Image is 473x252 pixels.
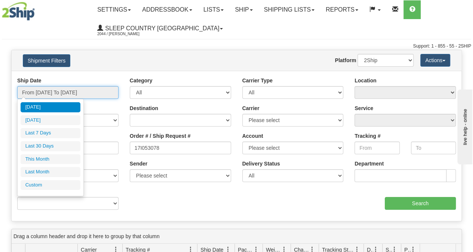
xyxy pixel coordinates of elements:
[229,0,258,19] a: Ship
[130,77,153,84] label: Category
[92,19,228,38] a: Sleep Country [GEOGRAPHIC_DATA] 2044 / [PERSON_NAME]
[420,54,450,67] button: Actions
[242,132,263,140] label: Account
[354,132,380,140] label: Tracking #
[242,160,280,167] label: Delivery Status
[258,0,320,19] a: Shipping lists
[198,0,229,19] a: Lists
[242,104,259,112] label: Carrier
[92,0,136,19] a: Settings
[17,77,42,84] label: Ship Date
[335,57,356,64] label: Platform
[21,128,80,138] li: Last 7 Days
[130,132,191,140] label: Order # / Ship Request #
[385,197,456,210] input: Search
[411,142,456,154] input: To
[354,142,399,154] input: From
[21,154,80,164] li: This Month
[23,54,70,67] button: Shipment Filters
[130,104,158,112] label: Destination
[242,77,273,84] label: Carrier Type
[136,0,198,19] a: Addressbook
[21,180,80,190] li: Custom
[320,0,364,19] a: Reports
[21,141,80,151] li: Last 30 Days
[456,88,472,164] iframe: chat widget
[12,229,461,244] div: grid grouping header
[97,30,153,38] span: 2044 / [PERSON_NAME]
[103,25,219,31] span: Sleep Country [GEOGRAPHIC_DATA]
[130,160,147,167] label: Sender
[2,43,471,49] div: Support: 1 - 855 - 55 - 2SHIP
[21,115,80,125] li: [DATE]
[6,6,69,12] div: live help - online
[354,160,384,167] label: Department
[354,77,376,84] label: Location
[21,102,80,112] li: [DATE]
[354,104,373,112] label: Service
[2,2,35,21] img: logo2044.jpg
[21,167,80,177] li: Last Month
